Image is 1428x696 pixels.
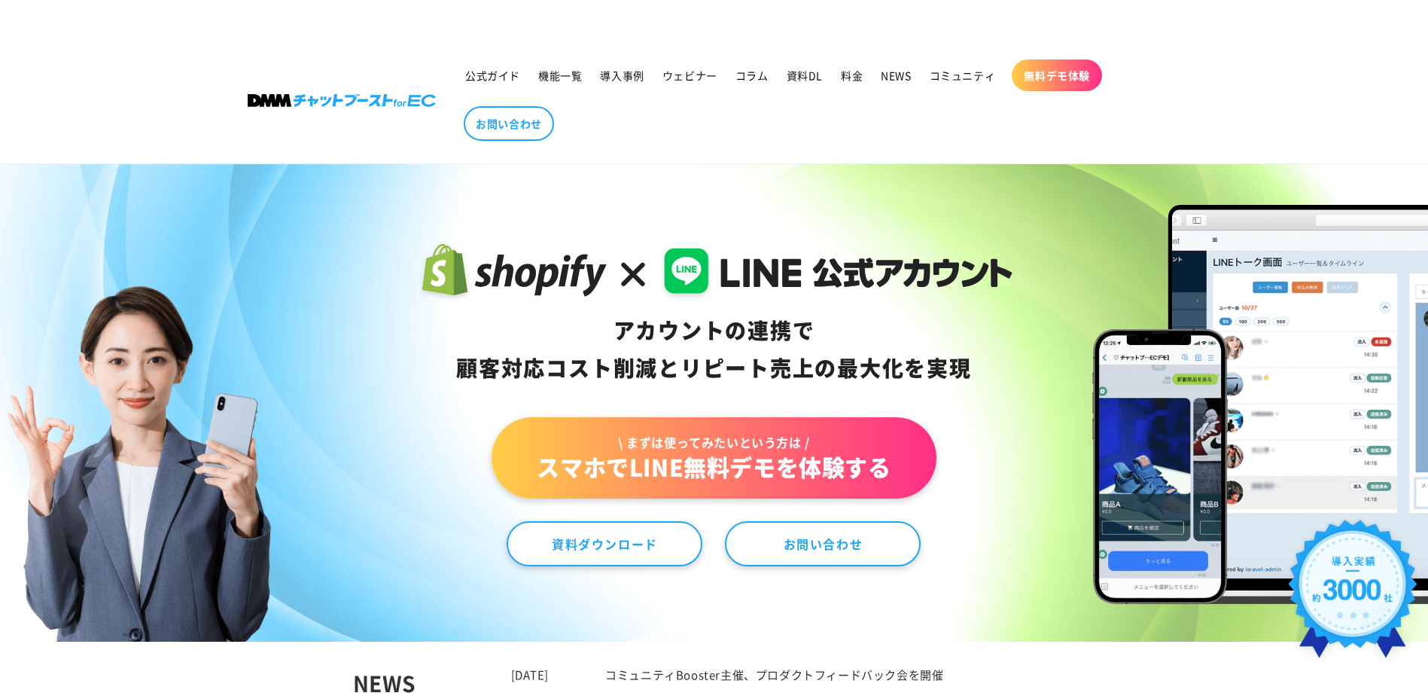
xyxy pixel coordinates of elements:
[464,106,554,141] a: お問い合わせ
[653,60,726,91] a: ウェビナー
[930,69,996,82] span: コミュニティ
[511,667,550,682] time: [DATE]
[529,60,591,91] a: 機能一覧
[872,60,920,91] a: NEWS
[1024,69,1090,82] span: 無料デモ体験
[492,417,936,499] a: \ まずは使ってみたいという方は /スマホでLINE無料デモを体験する
[921,60,1005,91] a: コミュニティ
[662,69,717,82] span: ウェビナー
[832,60,872,91] a: 料金
[507,521,702,566] a: 資料ダウンロード
[1281,513,1424,676] img: 導入実績約3000社
[248,94,436,107] img: 株式会社DMM Boost
[600,69,644,82] span: 導入事例
[476,117,542,130] span: お問い合わせ
[465,69,520,82] span: 公式ガイド
[416,312,1012,387] div: アカウントの連携で 顧客対応コスト削減と リピート売上の 最大化を実現
[605,667,943,682] a: コミュニティBooster主催、プロダクトフィードバック会を開催
[841,69,863,82] span: 料金
[778,60,832,91] a: 資料DL
[591,60,653,91] a: 導入事例
[456,60,529,91] a: 公式ガイド
[881,69,911,82] span: NEWS
[538,69,582,82] span: 機能一覧
[537,434,891,450] span: \ まずは使ってみたいという方は /
[735,69,769,82] span: コラム
[1012,60,1102,91] a: 無料デモ体験
[725,521,921,566] a: お問い合わせ
[726,60,778,91] a: コラム
[787,69,823,82] span: 資料DL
